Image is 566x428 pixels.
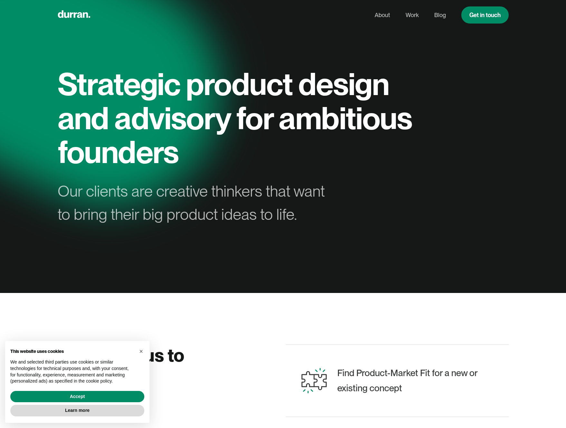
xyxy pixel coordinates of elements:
[10,359,134,384] p: We and selected third parties use cookies or similar technologies for technical purposes and, wit...
[58,180,336,226] div: Our clients are creative thinkers that want to bring their big product ideas to life.
[58,9,90,21] a: home
[58,67,418,169] h1: Strategic product design and advisory for ambitious founders
[10,405,144,416] button: Learn more
[375,9,390,21] a: About
[139,348,143,355] span: ×
[136,346,146,356] button: Close this notice
[10,349,134,354] h2: This website uses cookies
[461,6,509,24] a: Get in touch
[10,391,144,403] button: Accept
[434,9,446,21] a: Blog
[406,9,419,21] a: Work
